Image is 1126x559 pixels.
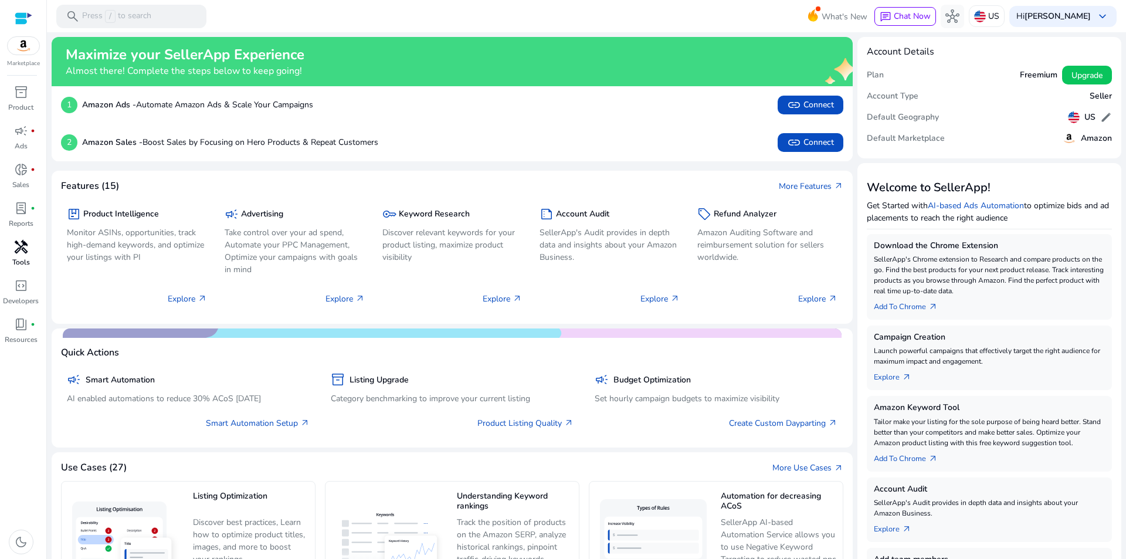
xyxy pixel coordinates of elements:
[9,218,33,229] p: Reports
[880,11,891,23] span: chat
[697,207,711,221] span: sell
[67,207,81,221] span: package
[61,347,119,358] h4: Quick Actions
[1016,12,1091,21] p: Hi
[66,46,304,63] h2: Maximize your SellerApp Experience
[66,9,80,23] span: search
[941,5,964,28] button: hub
[874,448,947,465] a: Add To Chrome
[14,85,28,99] span: inventory_2
[67,226,207,263] p: Monitor ASINs, opportunities, track high-demand keywords, and optimize your listings with PI
[3,296,39,306] p: Developers
[1062,66,1112,84] button: Upgrade
[874,403,1105,413] h5: Amazon Keyword Tool
[874,497,1105,519] p: SellerApp's Audit provides in depth data and insights about your Amazon Business.
[867,70,884,80] h5: Plan
[928,454,938,463] span: arrow_outward
[1084,113,1096,123] h5: US
[945,9,959,23] span: hub
[350,375,409,385] h5: Listing Upgrade
[988,6,999,26] p: US
[198,294,207,303] span: arrow_outward
[382,207,396,221] span: key
[828,294,837,303] span: arrow_outward
[828,418,837,428] span: arrow_outward
[772,462,843,474] a: More Use Casesarrow_outward
[331,372,345,387] span: inventory_2
[874,333,1105,343] h5: Campaign Creation
[193,492,309,512] h5: Listing Optimization
[61,181,119,192] h4: Features (15)
[300,418,310,428] span: arrow_outward
[1020,70,1057,80] h5: Freemium
[86,375,155,385] h5: Smart Automation
[30,128,35,133] span: fiber_manual_record
[894,11,931,22] span: Chat Now
[12,179,29,190] p: Sales
[61,134,77,151] p: 2
[14,535,28,549] span: dark_mode
[1068,111,1080,123] img: us.svg
[168,293,207,305] p: Explore
[564,418,574,428] span: arrow_outward
[83,209,159,219] h5: Product Intelligence
[834,463,843,473] span: arrow_outward
[867,181,1112,195] h3: Welcome to SellerApp!
[874,485,1105,494] h5: Account Audit
[15,141,28,151] p: Ads
[8,37,39,55] img: amazon.svg
[14,124,28,138] span: campaign
[7,59,40,68] p: Marketplace
[595,392,837,405] p: Set hourly campaign budgets to maximize visibility
[241,209,283,219] h5: Advertising
[613,375,691,385] h5: Budget Optimization
[1081,134,1112,144] h5: Amazon
[787,98,834,112] span: Connect
[14,317,28,331] span: book_4
[540,226,680,263] p: SellerApp's Audit provides in depth data and insights about your Amazon Business.
[1100,111,1112,123] span: edit
[874,519,921,535] a: Explorearrow_outward
[974,11,986,22] img: us.svg
[874,296,947,313] a: Add To Chrome
[325,293,365,305] p: Explore
[457,492,573,512] h5: Understanding Keyword rankings
[1025,11,1091,22] b: [PERSON_NAME]
[874,345,1105,367] p: Launch powerful campaigns that effectively target the right audience for maximum impact and engag...
[12,257,30,267] p: Tools
[30,206,35,211] span: fiber_manual_record
[477,417,574,429] a: Product Listing Quality
[714,209,776,219] h5: Refund Analyzer
[540,207,554,221] span: summarize
[874,416,1105,448] p: Tailor make your listing for the sole purpose of being heard better. Stand better than your compe...
[355,294,365,303] span: arrow_outward
[867,113,939,123] h5: Default Geography
[14,201,28,215] span: lab_profile
[867,46,934,57] h4: Account Details
[8,102,33,113] p: Product
[822,6,867,27] span: What's New
[778,96,843,114] button: linkConnect
[697,226,837,263] p: Amazon Auditing Software and reimbursement solution for sellers worldwide.
[874,7,936,26] button: chatChat Now
[382,226,523,263] p: Discover relevant keywords for your product listing, maximize product visibility
[867,92,918,101] h5: Account Type
[556,209,609,219] h5: Account Audit
[399,209,470,219] h5: Keyword Research
[14,279,28,293] span: code_blocks
[1062,131,1076,145] img: amazon.svg
[729,417,837,429] a: Create Custom Dayparting
[105,10,116,23] span: /
[225,226,365,276] p: Take control over your ad spend, Automate your PPC Management, Optimize your campaigns with goals...
[798,293,837,305] p: Explore
[779,180,843,192] a: More Featuresarrow_outward
[14,240,28,254] span: handyman
[82,136,378,148] p: Boost Sales by Focusing on Hero Products & Repeat Customers
[778,133,843,152] button: linkConnect
[61,462,127,473] h4: Use Cases (27)
[670,294,680,303] span: arrow_outward
[787,135,834,150] span: Connect
[82,10,151,23] p: Press to search
[867,134,945,144] h5: Default Marketplace
[595,372,609,387] span: campaign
